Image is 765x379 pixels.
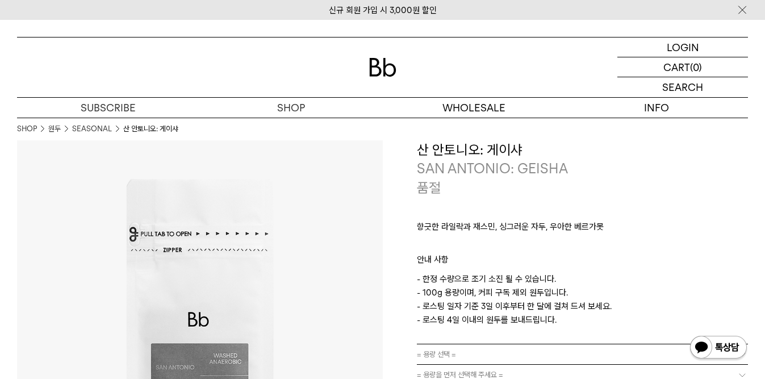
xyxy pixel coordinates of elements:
[417,140,749,160] h3: 산 안토니오: 게이샤
[17,123,37,135] a: SHOP
[123,123,178,135] li: 산 안토니오: 게이샤
[689,335,748,362] img: 카카오톡 채널 1:1 채팅 버튼
[417,344,456,364] span: = 용량 선택 =
[417,159,749,178] p: SAN ANTONIO: GEISHA
[417,253,749,272] p: 안내 사항
[667,38,699,57] p: LOGIN
[663,57,690,77] p: CART
[417,178,441,198] p: 품절
[200,98,383,118] a: SHOP
[369,58,396,77] img: 로고
[48,123,61,135] a: 원두
[383,98,566,118] p: WHOLESALE
[17,98,200,118] a: SUBSCRIBE
[417,239,749,253] p: ㅤ
[417,272,749,327] p: - 한정 수량으로 조기 소진 될 수 있습니다. - 100g 용량이며, 커피 구독 제외 원두입니다. - 로스팅 일자 기준 3일 이후부터 한 달에 걸쳐 드셔 보세요. - 로스팅 ...
[617,38,748,57] a: LOGIN
[72,123,112,135] a: SEASONAL
[690,57,702,77] p: (0)
[617,57,748,77] a: CART (0)
[565,98,748,118] p: INFO
[662,77,703,97] p: SEARCH
[329,5,437,15] a: 신규 회원 가입 시 3,000원 할인
[417,220,749,239] p: 향긋한 라일락과 재스민, 싱그러운 자두, 우아한 베르가못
